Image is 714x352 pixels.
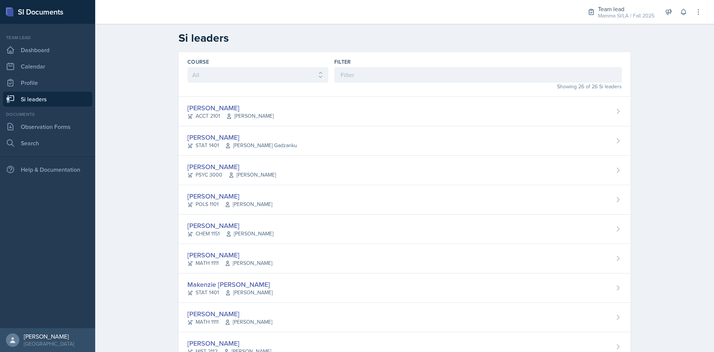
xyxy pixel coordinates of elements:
[187,250,272,260] div: [PERSON_NAME]
[178,273,631,303] a: Makenzie [PERSON_NAME] STAT 1401[PERSON_NAME]
[178,244,631,273] a: [PERSON_NAME] MATH 1111[PERSON_NAME]
[187,171,276,179] div: PSYC 3000
[225,200,272,208] span: [PERSON_NAME]
[24,333,74,340] div: [PERSON_NAME]
[3,119,92,134] a: Observation Forms
[187,200,272,208] div: POLS 1101
[3,42,92,57] a: Dashboard
[3,162,92,177] div: Help & Documentation
[3,34,92,41] div: Team lead
[187,318,272,326] div: MATH 1111
[178,156,631,185] a: [PERSON_NAME] PSYC 3000[PERSON_NAME]
[187,221,273,231] div: [PERSON_NAME]
[187,142,297,149] div: STAT 1401
[178,215,631,244] a: [PERSON_NAME] CHEM 1151[PERSON_NAME]
[226,112,274,120] span: [PERSON_NAME]
[187,191,272,201] div: [PERSON_NAME]
[187,309,272,319] div: [PERSON_NAME]
[3,111,92,118] div: Documents
[187,162,276,172] div: [PERSON_NAME]
[334,83,622,91] div: Showing 26 of 26 Si leaders
[225,318,272,326] span: [PERSON_NAME]
[187,58,209,66] label: Course
[3,136,92,150] a: Search
[187,259,272,267] div: MATH 1111
[178,303,631,332] a: [PERSON_NAME] MATH 1111[PERSON_NAME]
[334,67,622,83] input: Filter
[228,171,276,179] span: [PERSON_NAME]
[187,289,273,296] div: STAT 1401
[226,230,273,238] span: [PERSON_NAME]
[225,259,272,267] span: [PERSON_NAME]
[187,103,274,113] div: [PERSON_NAME]
[334,58,351,66] label: Filter
[187,112,274,120] div: ACCT 2101
[3,75,92,90] a: Profile
[598,4,654,13] div: Team lead
[187,132,297,142] div: [PERSON_NAME]
[187,338,271,348] div: [PERSON_NAME]
[3,92,92,107] a: Si leaders
[178,31,631,45] h2: Si leaders
[225,289,273,296] span: [PERSON_NAME]
[598,12,654,20] div: Mamma SI/LA / Fall 2025
[178,126,631,156] a: [PERSON_NAME] STAT 1401[PERSON_NAME] Gadzanku
[187,279,273,289] div: Makenzie [PERSON_NAME]
[24,340,74,348] div: [GEOGRAPHIC_DATA]
[225,142,297,149] span: [PERSON_NAME] Gadzanku
[178,97,631,126] a: [PERSON_NAME] ACCT 2101[PERSON_NAME]
[187,230,273,238] div: CHEM 1151
[3,59,92,74] a: Calendar
[178,185,631,215] a: [PERSON_NAME] POLS 1101[PERSON_NAME]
